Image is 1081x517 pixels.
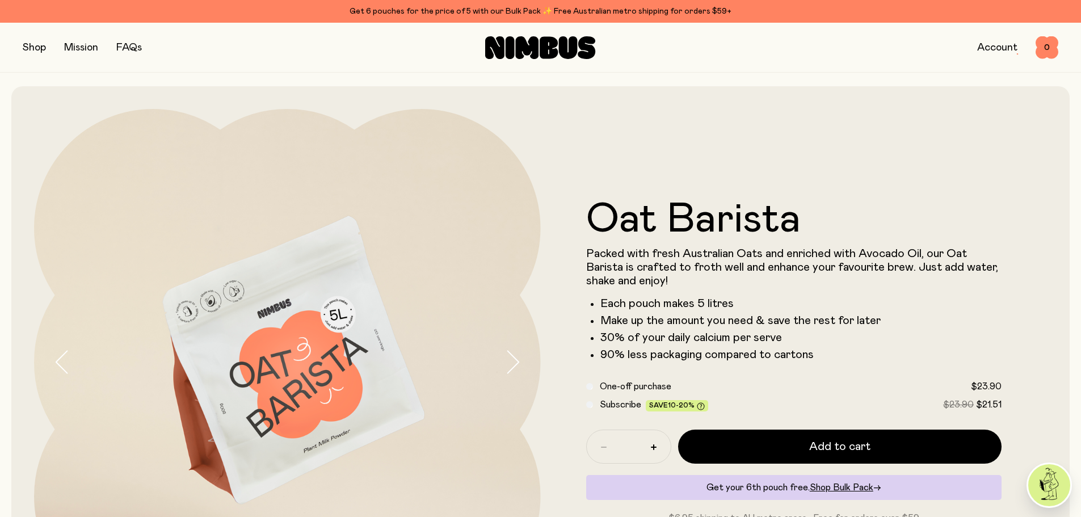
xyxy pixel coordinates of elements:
[600,314,1002,327] li: Make up the amount you need & save the rest for later
[810,483,881,492] a: Shop Bulk Pack→
[586,199,1002,240] h1: Oat Barista
[64,43,98,53] a: Mission
[600,382,671,391] span: One-off purchase
[600,297,1002,310] li: Each pouch makes 5 litres
[678,430,1002,464] button: Add to cart
[586,247,1002,288] p: Packed with fresh Australian Oats and enriched with Avocado Oil, our Oat Barista is crafted to fr...
[971,382,1002,391] span: $23.90
[600,400,641,409] span: Subscribe
[668,402,695,409] span: 10-20%
[810,483,873,492] span: Shop Bulk Pack
[600,331,1002,344] li: 30% of your daily calcium per serve
[1036,36,1058,59] button: 0
[116,43,142,53] a: FAQs
[23,5,1058,18] div: Get 6 pouches for the price of 5 with our Bulk Pack ✨ Free Australian metro shipping for orders $59+
[1028,464,1070,506] img: agent
[649,402,705,410] span: Save
[600,348,1002,362] li: 90% less packaging compared to cartons
[943,400,974,409] span: $23.90
[976,400,1002,409] span: $21.51
[809,439,870,455] span: Add to cart
[586,475,1002,500] div: Get your 6th pouch free.
[977,43,1017,53] a: Account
